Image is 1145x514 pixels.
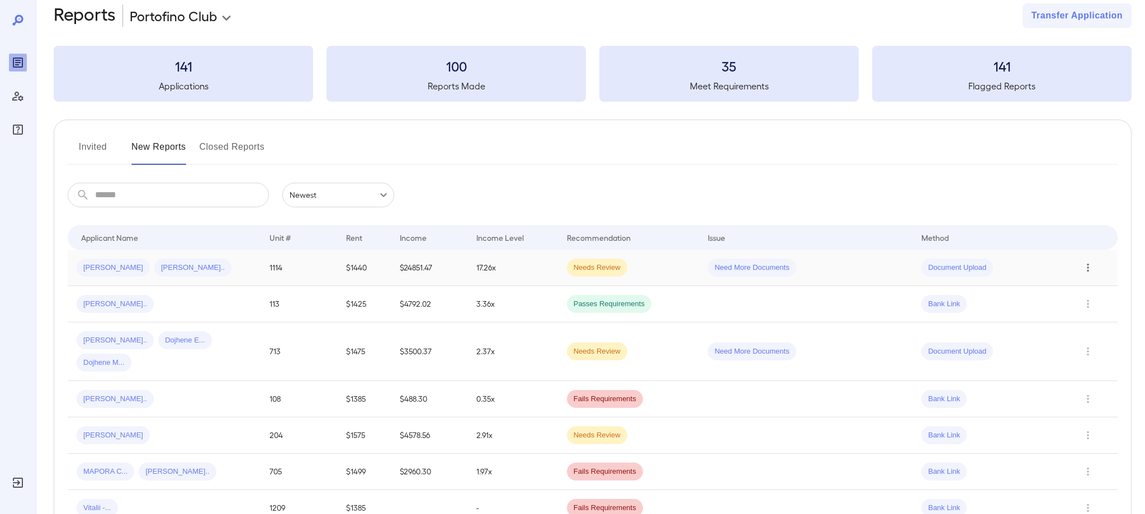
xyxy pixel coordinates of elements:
[391,286,468,322] td: $4792.02
[567,394,643,404] span: Fails Requirements
[467,454,557,490] td: 1.97x
[261,417,338,454] td: 204
[77,467,134,477] span: MAPORA C...
[467,417,557,454] td: 2.91x
[921,467,967,477] span: Bank Link
[567,467,643,477] span: Fails Requirements
[9,87,27,105] div: Manage Users
[599,57,859,75] h3: 35
[567,503,643,513] span: Fails Requirements
[1023,3,1132,28] button: Transfer Application
[567,299,651,310] span: Passes Requirements
[921,263,993,273] span: Document Upload
[269,231,291,244] div: Unit #
[567,430,627,441] span: Needs Review
[391,381,468,417] td: $488.30
[77,263,150,273] span: [PERSON_NAME]
[391,250,468,286] td: $24851.47
[68,138,118,165] button: Invited
[77,358,131,368] span: Dojhene M...
[346,231,364,244] div: Rent
[77,299,154,310] span: [PERSON_NAME]..
[337,417,390,454] td: $1575
[327,57,586,75] h3: 100
[921,231,949,244] div: Method
[77,503,118,513] span: Vitalii -...
[77,335,154,346] span: [PERSON_NAME]..
[1079,342,1097,360] button: Row Actions
[467,381,557,417] td: 0.35x
[391,454,468,490] td: $2960.30
[77,430,150,441] span: [PERSON_NAME]
[567,346,627,357] span: Needs Review
[921,503,967,513] span: Bank Link
[400,231,427,244] div: Income
[337,381,390,417] td: $1385
[158,335,212,346] span: Dojhene E...
[9,474,27,492] div: Log Out
[1079,295,1097,313] button: Row Actions
[9,121,27,139] div: FAQ
[921,394,967,404] span: Bank Link
[337,322,390,381] td: $1475
[131,138,186,165] button: New Reports
[261,454,338,490] td: 705
[54,79,313,93] h5: Applications
[77,394,154,404] span: [PERSON_NAME]..
[9,54,27,72] div: Reports
[872,57,1132,75] h3: 141
[154,263,231,273] span: [PERSON_NAME]..
[261,286,338,322] td: 113
[337,286,390,322] td: $1425
[476,231,524,244] div: Income Level
[327,79,586,93] h5: Reports Made
[282,183,394,207] div: Newest
[261,322,338,381] td: 713
[200,138,265,165] button: Closed Reports
[921,430,967,441] span: Bank Link
[54,3,116,28] h2: Reports
[1079,426,1097,444] button: Row Actions
[567,263,627,273] span: Needs Review
[139,467,216,477] span: [PERSON_NAME]..
[708,231,726,244] div: Issue
[1079,259,1097,277] button: Row Actions
[872,79,1132,93] h5: Flagged Reports
[337,454,390,490] td: $1499
[1079,463,1097,480] button: Row Actions
[467,250,557,286] td: 17.26x
[54,46,1132,102] summary: 141Applications100Reports Made35Meet Requirements141Flagged Reports
[261,381,338,417] td: 108
[81,231,138,244] div: Applicant Name
[54,57,313,75] h3: 141
[599,79,859,93] h5: Meet Requirements
[708,263,796,273] span: Need More Documents
[391,322,468,381] td: $3500.37
[467,322,557,381] td: 2.37x
[391,417,468,454] td: $4578.56
[467,286,557,322] td: 3.36x
[921,299,967,310] span: Bank Link
[1079,390,1097,408] button: Row Actions
[261,250,338,286] td: 1114
[708,346,796,357] span: Need More Documents
[567,231,631,244] div: Recommendation
[130,7,217,25] p: Portofino Club
[921,346,993,357] span: Document Upload
[337,250,390,286] td: $1440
